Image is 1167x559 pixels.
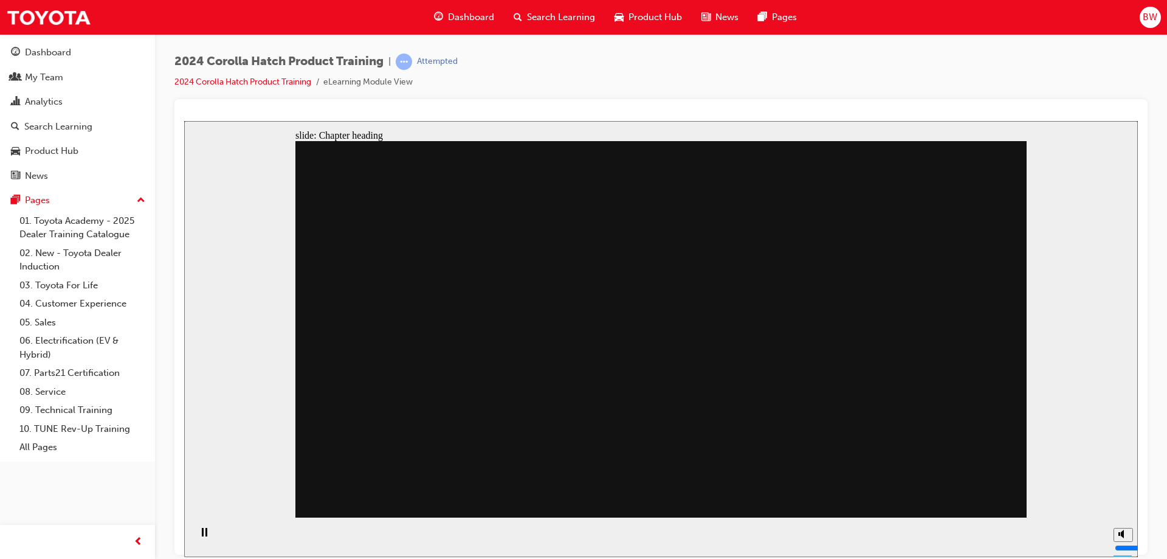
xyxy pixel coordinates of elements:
[5,189,150,212] button: Pages
[424,5,504,30] a: guage-iconDashboard
[25,193,50,207] div: Pages
[923,397,948,436] div: misc controls
[15,438,150,457] a: All Pages
[715,10,738,24] span: News
[137,193,145,209] span: up-icon
[6,397,27,436] div: playback controls
[11,146,20,157] span: car-icon
[6,4,91,31] img: Trak
[174,77,311,87] a: 2024 Corolla Hatch Product Training
[605,5,692,30] a: car-iconProduct Hub
[5,91,150,113] a: Analytics
[15,383,150,401] a: 08. Service
[15,364,150,383] a: 07. Parts21 Certification
[11,97,20,108] span: chart-icon
[1140,7,1161,28] button: BW
[5,66,150,89] a: My Team
[614,10,624,25] span: car-icon
[15,313,150,332] a: 05. Sales
[15,276,150,295] a: 03. Toyota For Life
[748,5,807,30] a: pages-iconPages
[15,420,150,439] a: 10. TUNE Rev-Up Training
[11,171,20,182] span: news-icon
[24,120,92,134] div: Search Learning
[15,332,150,364] a: 06. Electrification (EV & Hybrid)
[514,10,522,25] span: search-icon
[15,401,150,420] a: 09. Technical Training
[929,407,949,421] button: Mute (Ctrl+Alt+M)
[25,46,71,60] div: Dashboard
[11,122,19,133] span: search-icon
[15,244,150,276] a: 02. New - Toyota Dealer Induction
[388,55,391,69] span: |
[448,10,494,24] span: Dashboard
[25,71,63,85] div: My Team
[1143,10,1157,24] span: BW
[5,116,150,138] a: Search Learning
[5,39,150,189] button: DashboardMy TeamAnalyticsSearch LearningProduct HubNews
[25,95,63,109] div: Analytics
[6,406,27,427] button: Pause (Ctrl+Alt+P)
[692,5,748,30] a: news-iconNews
[504,5,605,30] a: search-iconSearch Learning
[434,10,443,25] span: guage-icon
[11,47,20,58] span: guage-icon
[11,72,20,83] span: people-icon
[628,10,682,24] span: Product Hub
[5,165,150,187] a: News
[5,140,150,162] a: Product Hub
[396,54,412,70] span: learningRecordVerb_ATTEMPT-icon
[25,144,78,158] div: Product Hub
[5,41,150,64] a: Dashboard
[134,535,143,550] span: prev-icon
[701,10,711,25] span: news-icon
[758,10,767,25] span: pages-icon
[527,10,595,24] span: Search Learning
[15,294,150,313] a: 04. Customer Experience
[174,55,384,69] span: 2024 Corolla Hatch Product Training
[931,422,1009,432] input: volume
[25,169,48,183] div: News
[11,195,20,206] span: pages-icon
[323,75,413,89] li: eLearning Module View
[15,212,150,244] a: 01. Toyota Academy - 2025 Dealer Training Catalogue
[772,10,797,24] span: Pages
[417,56,458,68] div: Attempted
